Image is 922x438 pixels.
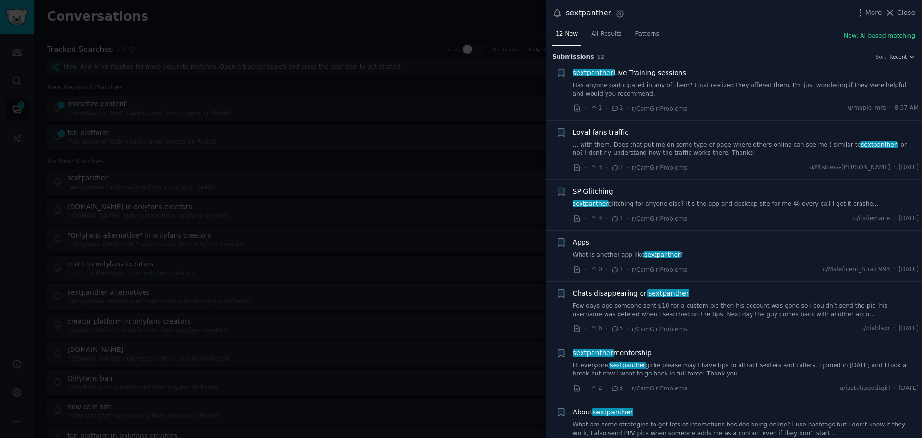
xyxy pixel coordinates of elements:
[592,408,634,416] span: sextpanther
[573,141,919,158] a: ... with them. Does that put me on some type of page where others online can see me ( similar tos...
[588,26,625,46] a: All Results
[632,385,687,392] span: r/CamGirlProblems
[573,251,919,260] a: What is another app likesextpanther?
[584,264,586,275] span: ·
[865,8,882,18] span: More
[573,81,919,98] a: Has anyone participated in any of them? I just realized they offered them. I'm just wondering if ...
[647,289,690,297] span: sextpanther
[573,348,652,358] span: mentorship
[611,214,623,223] span: 1
[627,383,629,393] span: ·
[899,325,919,333] span: [DATE]
[584,163,586,173] span: ·
[899,384,919,393] span: [DATE]
[573,421,919,438] a: What are some strategies to get lots of interactions besides being online? I use hashtags but I d...
[573,362,919,378] a: Hi everyone.sextpanthergirlie please may I have tips to attract sexters and callers. I joined in ...
[643,251,680,258] span: sextpanther
[899,265,919,274] span: [DATE]
[861,325,890,333] span: u/diablapr
[627,324,629,334] span: ·
[573,407,633,417] a: Aboutsextpanther
[611,163,623,172] span: 2
[597,54,605,60] span: 12
[632,105,687,112] span: r/CamGirlProblems
[899,214,919,223] span: [DATE]
[894,325,896,333] span: ·
[895,104,919,113] span: 8:37 AM
[894,384,896,393] span: ·
[611,384,623,393] span: 3
[573,200,919,209] a: sextpantherglitching for anyone else? It’s the app and desktop site for me 😭 every call I get it ...
[606,383,607,393] span: ·
[611,325,623,333] span: 5
[632,266,687,273] span: r/CamGirlProblems
[627,213,629,224] span: ·
[591,30,621,38] span: All Results
[606,264,607,275] span: ·
[573,407,633,417] span: About
[572,200,609,207] span: sextpanther
[566,7,611,19] div: sextpanther
[590,214,602,223] span: 3
[635,30,659,38] span: Patterns
[552,26,581,46] a: 12 New
[584,324,586,334] span: ·
[627,163,629,173] span: ·
[590,163,602,172] span: 3
[860,141,897,148] span: sextpanther
[590,265,602,274] span: 0
[844,32,915,40] button: New: AI-based matching
[590,384,602,393] span: 2
[632,326,687,333] span: r/CamGirlProblems
[573,288,689,299] span: Chats disappearing on
[855,8,882,18] button: More
[822,265,890,274] span: u/Maleficent_Strain993
[885,8,915,18] button: Close
[894,265,896,274] span: ·
[584,213,586,224] span: ·
[573,288,689,299] a: Chats disappearing onsextpanther
[894,214,896,223] span: ·
[894,163,896,172] span: ·
[632,215,687,222] span: r/CamGirlProblems
[572,349,614,357] span: sextpanther
[552,53,594,62] span: Submission s
[606,324,607,334] span: ·
[809,163,890,172] span: u/Mistress-[PERSON_NAME]
[897,8,915,18] span: Close
[609,362,646,369] span: sextpanther
[889,53,907,60] span: Recent
[590,104,602,113] span: 1
[584,103,586,113] span: ·
[573,68,686,78] span: Live Training sessions
[611,104,623,113] span: 1
[573,238,590,248] a: Apps
[848,104,886,113] span: u/maple_mrs
[606,103,607,113] span: ·
[876,53,886,60] div: Sort
[839,384,890,393] span: u/justahugetitgirl
[627,264,629,275] span: ·
[590,325,602,333] span: 6
[573,127,629,138] a: Loyal fans traffic
[899,163,919,172] span: [DATE]
[573,348,652,358] a: sextpanthermentorship
[632,26,663,46] a: Patterns
[606,163,607,173] span: ·
[889,53,915,60] button: Recent
[573,187,613,197] a: SP Glitching
[573,302,919,319] a: Few days ago someone sent $10 for a custom pic then his account was gone so I couldn’t send the p...
[573,68,686,78] a: sextpantherLive Training sessions
[584,383,586,393] span: ·
[627,103,629,113] span: ·
[632,164,687,171] span: r/CamGirlProblems
[606,213,607,224] span: ·
[572,69,614,76] span: sextpanther
[853,214,890,223] span: u/indiemarie
[611,265,623,274] span: 1
[556,30,578,38] span: 12 New
[889,104,891,113] span: ·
